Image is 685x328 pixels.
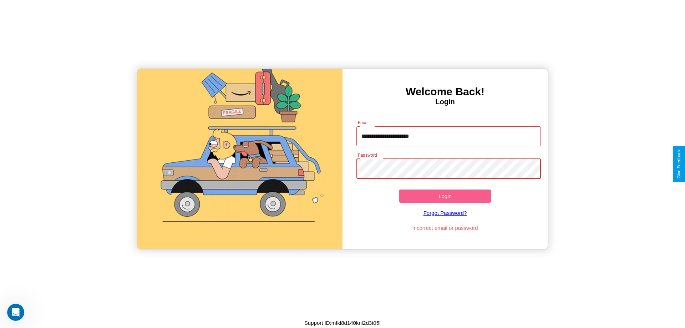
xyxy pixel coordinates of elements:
p: Support ID: mfkl8d140knl2d3t05f [304,318,381,328]
p: Incorrect email or password [353,223,538,233]
iframe: Intercom live chat [7,304,24,321]
button: Login [399,190,491,203]
div: Give Feedback [676,150,681,178]
h4: Login [342,98,548,106]
label: Password [358,152,377,158]
h3: Welcome Back! [342,86,548,98]
label: Email [358,120,369,126]
a: Forgot Password? [353,203,538,223]
img: gif [137,69,342,249]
